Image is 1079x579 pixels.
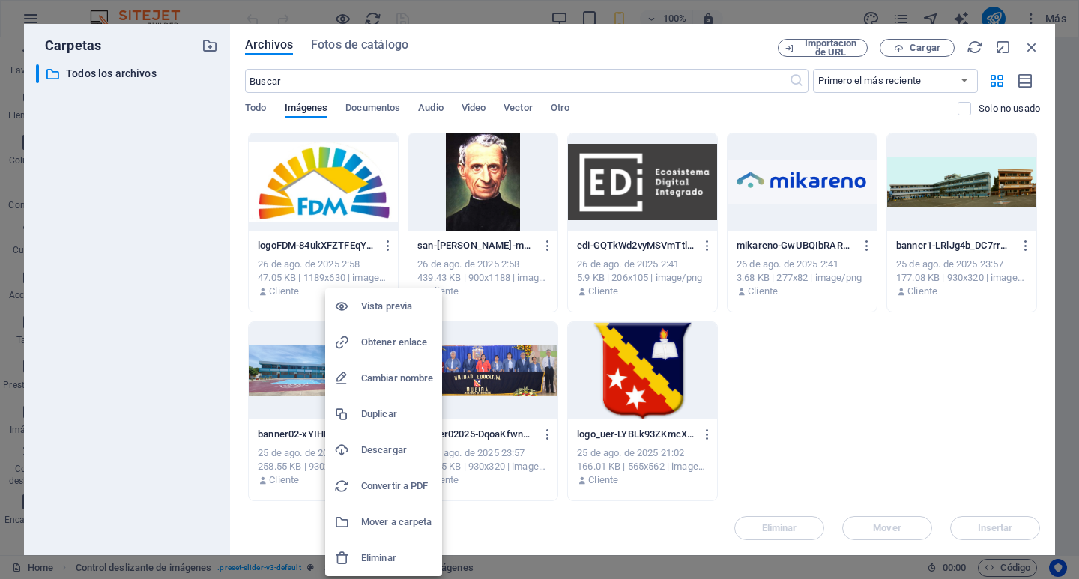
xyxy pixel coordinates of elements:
h6: Descargar [361,441,433,459]
h6: Duplicar [361,405,433,423]
h6: Vista previa [361,297,433,315]
h6: Mover a carpeta [361,513,433,531]
h6: Obtener enlace [361,333,433,351]
h6: Convertir a PDF [361,477,433,495]
h6: Cambiar nombre [361,369,433,387]
h6: Eliminar [361,549,433,567]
